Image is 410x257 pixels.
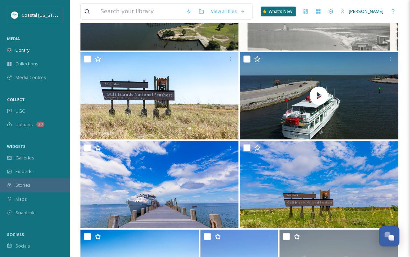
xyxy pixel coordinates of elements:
[7,232,24,237] span: SOCIALS
[261,7,296,16] a: What's New
[15,60,38,67] span: Collections
[15,209,35,216] span: SnapLink
[11,12,18,19] img: download%20%281%29.jpeg
[15,74,46,81] span: Media Centres
[240,141,398,228] img: Sign1_ShipIsland_2020_Courtesy Laura Grier.jpg
[7,36,20,41] span: MEDIA
[208,5,249,18] a: View all files
[7,97,25,102] span: COLLECT
[240,52,398,140] img: thumbnail
[15,182,30,188] span: Stories
[337,5,387,18] a: [PERSON_NAME]
[15,121,33,128] span: Uploads
[15,243,30,249] span: Socials
[15,168,33,175] span: Embeds
[22,12,62,18] span: Coastal [US_STATE]
[15,196,27,202] span: Maps
[15,47,29,53] span: Library
[80,52,239,140] img: Gulf Islands National Sign_Ship Island_2022_CB.jpg
[97,4,183,19] input: Search your library
[36,122,44,127] div: 20
[15,108,25,114] span: UGC
[349,8,383,14] span: [PERSON_NAME]
[379,226,400,247] button: Open Chat
[7,144,26,149] span: WIDGETS
[15,155,34,161] span: Galleries
[80,141,239,228] img: BoatDocked_ShipIsland_2020_Courtesy Laura Grier.jpg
